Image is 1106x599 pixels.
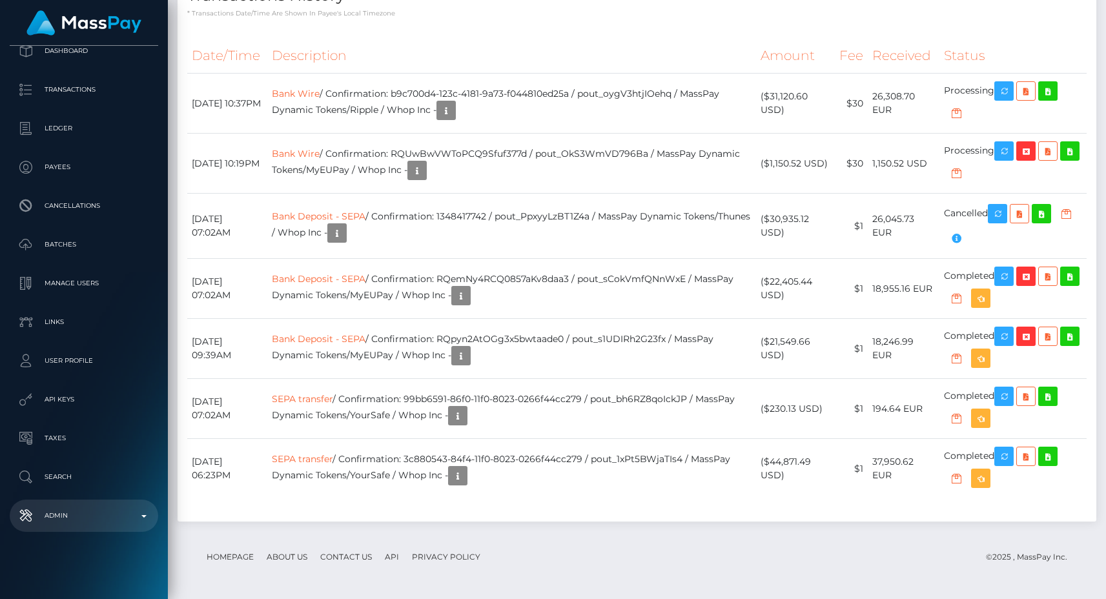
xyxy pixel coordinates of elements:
[10,383,158,416] a: API Keys
[267,134,756,194] td: / Confirmation: RQUwBwVWToPCQ9Sfuf377d / pout_OkS3WmVD796Ba / MassPay Dynamic Tokens/MyEUPay / Wh...
[15,390,153,409] p: API Keys
[10,112,158,145] a: Ledger
[10,190,158,222] a: Cancellations
[201,547,259,567] a: Homepage
[868,134,939,194] td: 1,150.52 USD
[272,273,365,285] a: Bank Deposit - SEPA
[272,393,333,405] a: SEPA transfer
[15,196,153,216] p: Cancellations
[272,88,320,99] a: Bank Wire
[10,422,158,454] a: Taxes
[835,74,868,134] td: $30
[835,194,868,259] td: $1
[939,319,1087,379] td: Completed
[15,119,153,138] p: Ledger
[15,467,153,487] p: Search
[756,439,835,499] td: ($44,871.49 USD)
[267,319,756,379] td: / Confirmation: RQpyn2AtOGg3x5bwtaade0 / pout_s1UDIRh2G23fx / MassPay Dynamic Tokens/MyEUPay / Wh...
[10,461,158,493] a: Search
[187,74,267,134] td: [DATE] 10:37PM
[272,453,333,465] a: SEPA transfer
[15,80,153,99] p: Transactions
[407,547,486,567] a: Privacy Policy
[868,319,939,379] td: 18,246.99 EUR
[835,379,868,439] td: $1
[756,74,835,134] td: ($31,120.60 USD)
[315,547,377,567] a: Contact Us
[15,41,153,61] p: Dashboard
[10,267,158,299] a: Manage Users
[939,379,1087,439] td: Completed
[868,38,939,74] th: Received
[187,319,267,379] td: [DATE] 09:39AM
[187,194,267,259] td: [DATE] 07:02AM
[272,333,365,345] a: Bank Deposit - SEPA
[267,74,756,134] td: / Confirmation: b9c700d4-123c-4181-9a73-f044810ed25a / pout_oygV3htjIOehq / MassPay Dynamic Token...
[261,547,312,567] a: About Us
[756,134,835,194] td: ($1,150.52 USD)
[10,228,158,261] a: Batches
[10,500,158,532] a: Admin
[939,439,1087,499] td: Completed
[187,8,1087,18] p: * Transactions date/time are shown in payee's local timezone
[15,506,153,525] p: Admin
[756,319,835,379] td: ($21,549.66 USD)
[756,194,835,259] td: ($30,935.12 USD)
[272,210,365,222] a: Bank Deposit - SEPA
[187,259,267,319] td: [DATE] 07:02AM
[868,439,939,499] td: 37,950.62 EUR
[835,134,868,194] td: $30
[272,148,320,159] a: Bank Wire
[187,134,267,194] td: [DATE] 10:19PM
[15,312,153,332] p: Links
[15,351,153,371] p: User Profile
[10,306,158,338] a: Links
[267,259,756,319] td: / Confirmation: RQemNy4RCQ0857aKv8daa3 / pout_sCokVmfQNnWxE / MassPay Dynamic Tokens/MyEUPay / Wh...
[756,259,835,319] td: ($22,405.44 USD)
[986,550,1077,564] div: © 2025 , MassPay Inc.
[187,439,267,499] td: [DATE] 06:23PM
[868,74,939,134] td: 26,308.70 EUR
[939,38,1087,74] th: Status
[868,259,939,319] td: 18,955.16 EUR
[15,429,153,448] p: Taxes
[835,439,868,499] td: $1
[868,379,939,439] td: 194.64 EUR
[939,74,1087,134] td: Processing
[15,274,153,293] p: Manage Users
[10,345,158,377] a: User Profile
[939,134,1087,194] td: Processing
[267,38,756,74] th: Description
[267,439,756,499] td: / Confirmation: 3c880543-84f4-11f0-8023-0266f44cc279 / pout_1xPt5BWjaTIs4 / MassPay Dynamic Token...
[10,74,158,106] a: Transactions
[835,319,868,379] td: $1
[15,235,153,254] p: Batches
[756,379,835,439] td: ($230.13 USD)
[380,547,404,567] a: API
[10,35,158,67] a: Dashboard
[939,259,1087,319] td: Completed
[15,157,153,177] p: Payees
[267,194,756,259] td: / Confirmation: 1348417742 / pout_PpxyyLzBT1Z4a / MassPay Dynamic Tokens/Thunes / Whop Inc -
[939,194,1087,259] td: Cancelled
[187,38,267,74] th: Date/Time
[26,10,141,36] img: MassPay Logo
[835,259,868,319] td: $1
[267,379,756,439] td: / Confirmation: 99bb6591-86f0-11f0-8023-0266f44cc279 / pout_bh6RZ8qoIckJP / MassPay Dynamic Token...
[868,194,939,259] td: 26,045.73 EUR
[10,151,158,183] a: Payees
[835,38,868,74] th: Fee
[187,379,267,439] td: [DATE] 07:02AM
[756,38,835,74] th: Amount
